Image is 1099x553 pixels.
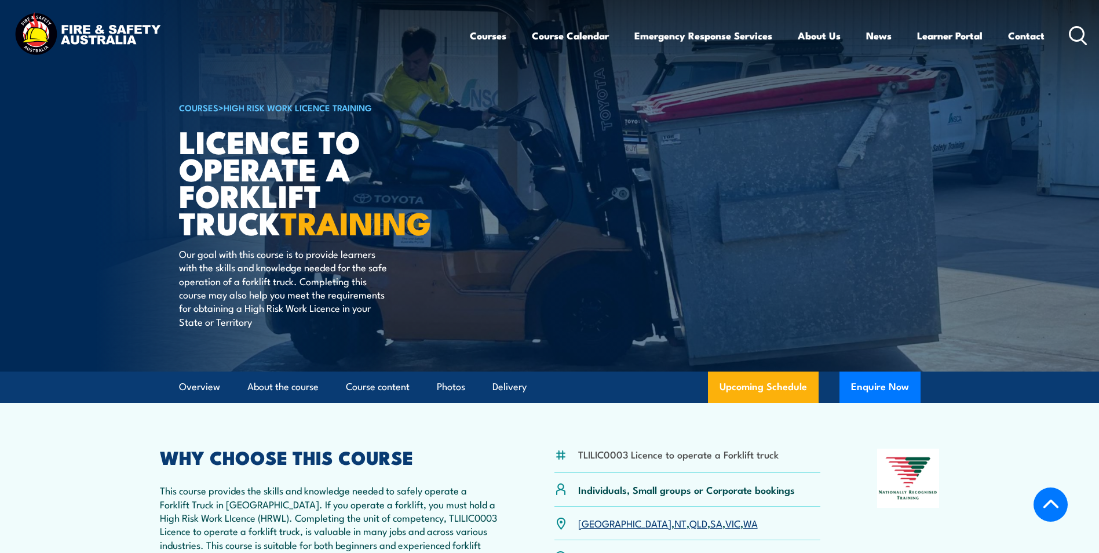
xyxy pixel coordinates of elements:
a: News [866,20,892,51]
a: Photos [437,372,465,402]
h6: > [179,100,465,114]
a: VIC [725,516,740,530]
a: Delivery [492,372,527,402]
a: SA [710,516,722,530]
a: Course Calendar [532,20,609,51]
li: TLILIC0003 Licence to operate a Forklift truck [578,448,779,461]
a: Learner Portal [917,20,983,51]
a: Emergency Response Services [634,20,772,51]
a: Upcoming Schedule [708,372,819,403]
p: , , , , , [578,516,758,530]
a: NT [674,516,687,530]
h2: WHY CHOOSE THIS COURSE [160,449,498,465]
a: QLD [689,516,707,530]
a: About the course [247,372,319,402]
a: WA [743,516,758,530]
a: Course content [346,372,410,402]
a: Overview [179,372,220,402]
p: Individuals, Small groups or Corporate bookings [578,483,795,496]
a: High Risk Work Licence Training [224,101,372,114]
p: Our goal with this course is to provide learners with the skills and knowledge needed for the saf... [179,247,390,328]
h1: Licence to operate a forklift truck [179,128,465,236]
strong: TRAINING [280,198,431,246]
a: Courses [470,20,506,51]
a: Contact [1008,20,1045,51]
img: Nationally Recognised Training logo. [877,449,940,508]
a: About Us [798,20,841,51]
a: [GEOGRAPHIC_DATA] [578,516,671,530]
button: Enquire Now [839,372,921,403]
a: COURSES [179,101,218,114]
